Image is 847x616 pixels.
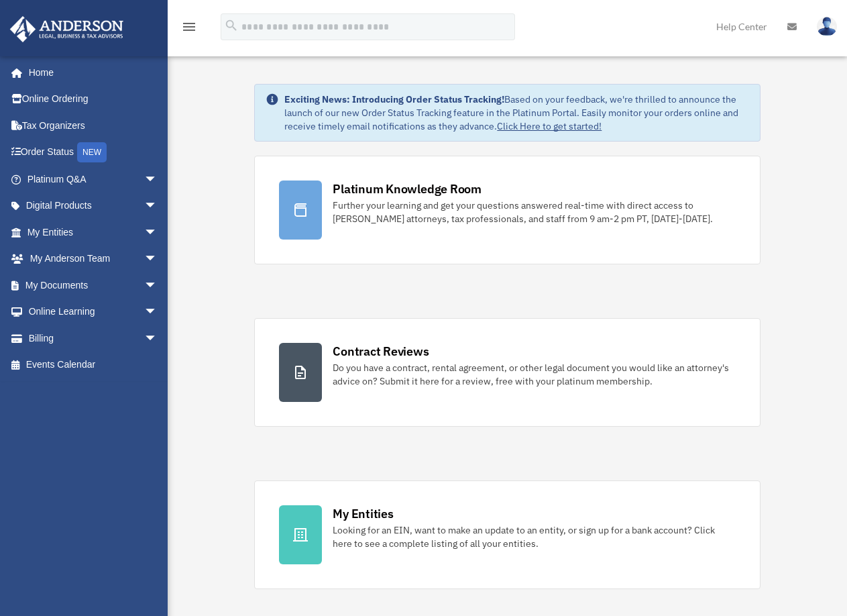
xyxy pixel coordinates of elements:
div: Do you have a contract, rental agreement, or other legal document you would like an attorney's ad... [333,361,735,388]
span: arrow_drop_down [144,246,171,273]
span: arrow_drop_down [144,299,171,326]
a: Platinum Q&Aarrow_drop_down [9,166,178,193]
a: My Entities Looking for an EIN, want to make an update to an entity, or sign up for a bank accoun... [254,480,760,589]
span: arrow_drop_down [144,166,171,193]
div: Further your learning and get your questions answered real-time with direct access to [PERSON_NAM... [333,199,735,225]
div: My Entities [333,505,393,522]
a: Tax Organizers [9,112,178,139]
a: Digital Productsarrow_drop_down [9,193,178,219]
img: User Pic [817,17,837,36]
a: Order StatusNEW [9,139,178,166]
strong: Exciting News: Introducing Order Status Tracking! [284,93,504,105]
span: arrow_drop_down [144,193,171,220]
a: Contract Reviews Do you have a contract, rental agreement, or other legal document you would like... [254,318,760,427]
a: My Documentsarrow_drop_down [9,272,178,299]
div: Platinum Knowledge Room [333,181,482,197]
a: Events Calendar [9,352,178,378]
img: Anderson Advisors Platinum Portal [6,16,127,42]
span: arrow_drop_down [144,219,171,246]
a: menu [181,23,197,35]
span: arrow_drop_down [144,272,171,299]
a: Billingarrow_drop_down [9,325,178,352]
div: NEW [77,142,107,162]
i: menu [181,19,197,35]
a: Home [9,59,171,86]
a: My Anderson Teamarrow_drop_down [9,246,178,272]
div: Based on your feedback, we're thrilled to announce the launch of our new Order Status Tracking fe... [284,93,748,133]
i: search [224,18,239,33]
span: arrow_drop_down [144,325,171,352]
a: Online Ordering [9,86,178,113]
a: Click Here to get started! [497,120,602,132]
a: Online Learningarrow_drop_down [9,299,178,325]
a: Platinum Knowledge Room Further your learning and get your questions answered real-time with dire... [254,156,760,264]
div: Contract Reviews [333,343,429,360]
a: My Entitiesarrow_drop_down [9,219,178,246]
div: Looking for an EIN, want to make an update to an entity, or sign up for a bank account? Click her... [333,523,735,550]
